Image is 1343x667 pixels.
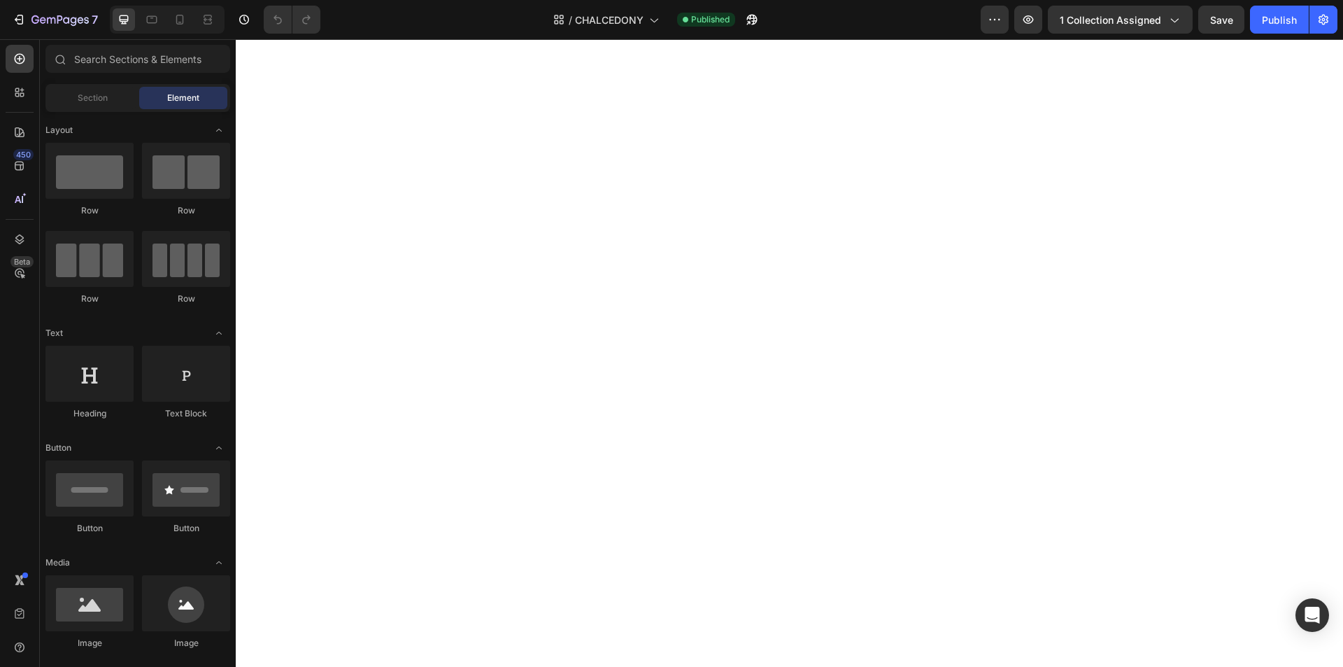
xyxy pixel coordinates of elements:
[78,92,108,104] span: Section
[45,522,134,535] div: Button
[10,256,34,267] div: Beta
[236,39,1343,667] iframe: Design area
[45,442,71,454] span: Button
[1048,6,1193,34] button: 1 collection assigned
[142,407,230,420] div: Text Block
[13,149,34,160] div: 450
[45,204,134,217] div: Row
[45,556,70,569] span: Media
[1210,14,1233,26] span: Save
[142,204,230,217] div: Row
[264,6,320,34] div: Undo/Redo
[45,637,134,650] div: Image
[1250,6,1309,34] button: Publish
[45,45,230,73] input: Search Sections & Elements
[575,13,644,27] span: CHALCEDONY
[208,552,230,574] span: Toggle open
[208,437,230,459] span: Toggle open
[45,407,134,420] div: Heading
[45,124,73,136] span: Layout
[569,13,572,27] span: /
[142,637,230,650] div: Image
[1060,13,1161,27] span: 1 collection assigned
[208,119,230,141] span: Toggle open
[142,293,230,305] div: Row
[1295,598,1329,632] div: Open Intercom Messenger
[1262,13,1297,27] div: Publish
[142,522,230,535] div: Button
[45,327,63,339] span: Text
[1198,6,1244,34] button: Save
[167,92,199,104] span: Element
[691,13,730,26] span: Published
[6,6,104,34] button: 7
[208,322,230,344] span: Toggle open
[92,11,98,28] p: 7
[45,293,134,305] div: Row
